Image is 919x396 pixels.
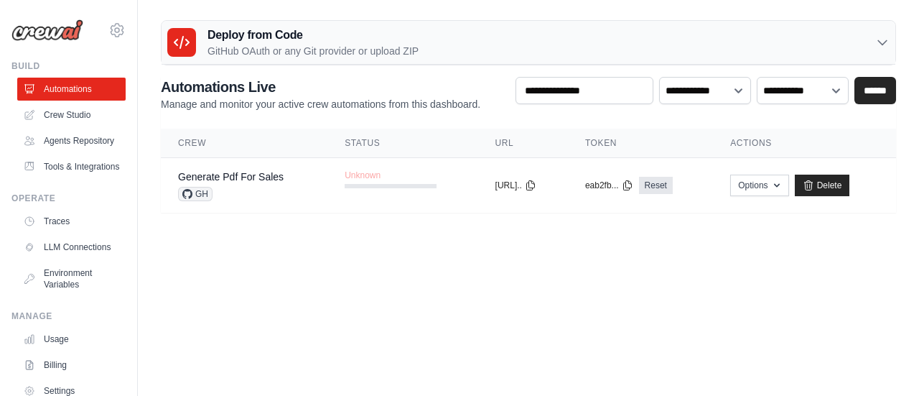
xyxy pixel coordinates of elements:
[847,327,919,396] iframe: Chat Widget
[17,129,126,152] a: Agents Repository
[161,97,480,111] p: Manage and monitor your active crew automations from this dashboard.
[17,236,126,259] a: LLM Connections
[161,77,480,97] h2: Automations Live
[17,103,126,126] a: Crew Studio
[17,210,126,233] a: Traces
[345,170,381,181] span: Unknown
[178,171,284,183] a: Generate Pdf For Sales
[795,175,850,196] a: Delete
[478,129,568,158] th: URL
[178,187,213,201] span: GH
[11,193,126,204] div: Operate
[17,78,126,101] a: Automations
[11,310,126,322] div: Manage
[161,129,327,158] th: Crew
[639,177,673,194] a: Reset
[327,129,477,158] th: Status
[17,155,126,178] a: Tools & Integrations
[17,354,126,377] a: Billing
[568,129,713,158] th: Token
[17,262,126,296] a: Environment Variables
[207,27,419,44] h3: Deploy from Code
[207,44,419,58] p: GitHub OAuth or any Git provider or upload ZIP
[585,180,633,191] button: eab2fb...
[713,129,896,158] th: Actions
[17,328,126,351] a: Usage
[11,60,126,72] div: Build
[11,19,83,41] img: Logo
[730,175,788,196] button: Options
